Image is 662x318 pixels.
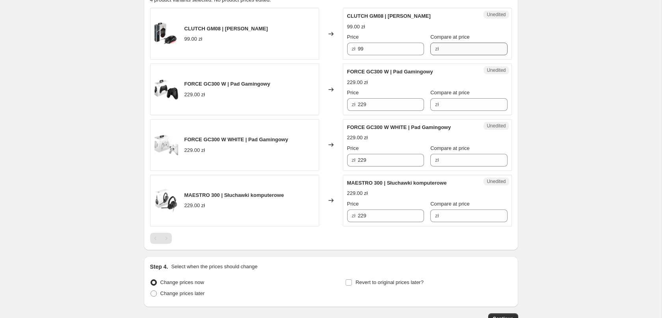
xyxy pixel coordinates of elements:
span: Price [347,34,359,40]
h2: Step 4. [150,263,168,271]
span: Price [347,201,359,207]
span: Price [347,145,359,151]
span: Compare at price [430,34,470,40]
span: MAESTRO 300 | Słuchawki komputerowe [347,180,447,186]
div: 229.00 zł [184,91,205,99]
span: Compare at price [430,201,470,207]
span: Change prices now [160,279,204,285]
span: FORCE GC300 W | Pad Gamingowy [184,81,270,87]
span: Price [347,90,359,95]
span: FORCE GC300 W | Pad Gamingowy [347,69,433,75]
span: FORCE GC300 W WHITE | Pad Gamingowy [347,124,451,130]
span: Unedited [487,67,506,73]
span: zł [435,213,439,219]
span: Compare at price [430,145,470,151]
div: 229.00 zł [347,79,368,86]
img: 1024_c5a81dba-dff2-4352-9681-36b2b3f3004c_80x.png [154,22,178,46]
img: maestro_05_80x.png [154,189,178,212]
p: Select when the prices should change [171,263,257,271]
div: 99.00 zł [347,23,365,31]
div: 229.00 zł [184,146,205,154]
div: 229.00 zł [347,134,368,142]
span: zł [352,46,355,52]
img: GC300w_white_05_80x.png [154,133,178,157]
span: Change prices later [160,290,205,296]
nav: Pagination [150,233,172,244]
span: zł [435,157,439,163]
span: zł [352,101,355,107]
span: CLUTCH GM08 | [PERSON_NAME] [347,13,431,19]
span: Unedited [487,123,506,129]
div: 99.00 zł [184,35,203,43]
img: GC300w_05_80x.png [154,78,178,101]
span: CLUTCH GM08 | [PERSON_NAME] [184,26,268,32]
span: zł [435,101,439,107]
div: 229.00 zł [347,189,368,197]
div: 229.00 zł [184,202,205,210]
span: FORCE GC300 W WHITE | Pad Gamingowy [184,137,288,142]
span: zł [352,213,355,219]
span: Unedited [487,178,506,185]
span: Revert to original prices later? [355,279,424,285]
span: zł [352,157,355,163]
span: Compare at price [430,90,470,95]
span: zł [435,46,439,52]
span: MAESTRO 300 | Słuchawki komputerowe [184,192,284,198]
span: Unedited [487,11,506,18]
